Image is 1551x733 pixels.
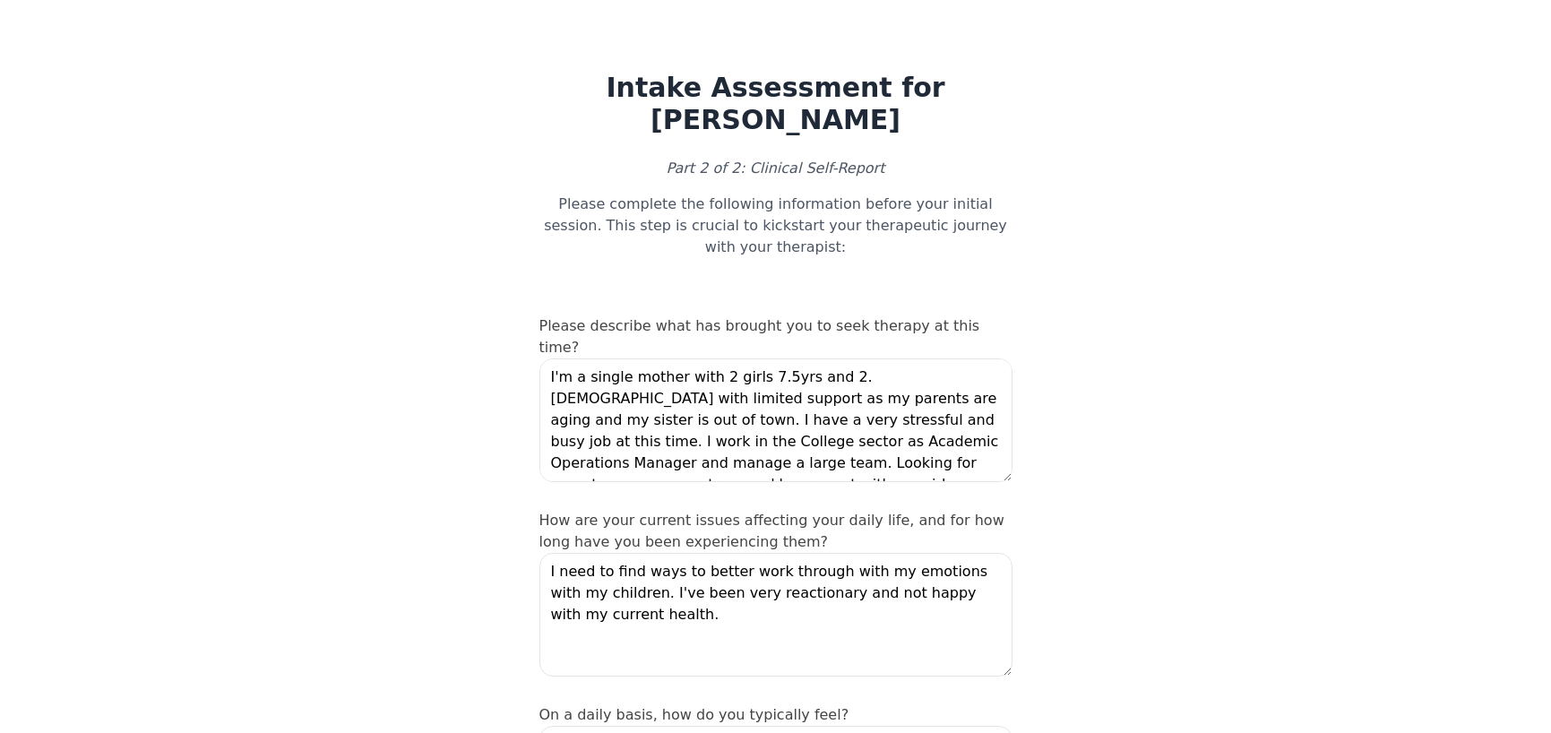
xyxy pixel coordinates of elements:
[539,358,1012,482] textarea: I'm a single mother with 2 girls 7.5yrs and 2.[DEMOGRAPHIC_DATA] with limited support as my paren...
[539,194,1012,258] p: Please complete the following information before your initial session. This step is crucial to ki...
[539,706,849,723] label: On a daily basis, how do you typically feel?
[539,512,1004,550] label: How are your current issues affecting your daily life, and for how long have you been experiencin...
[539,72,1012,136] h1: Intake Assessment for [PERSON_NAME]
[539,553,1012,677] textarea: I need to find ways to better work through with my emotions with my children. I've been very reac...
[539,317,980,356] label: Please describe what has brought you to seek therapy at this time?
[539,158,1012,179] p: Part 2 of 2: Clinical Self-Report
